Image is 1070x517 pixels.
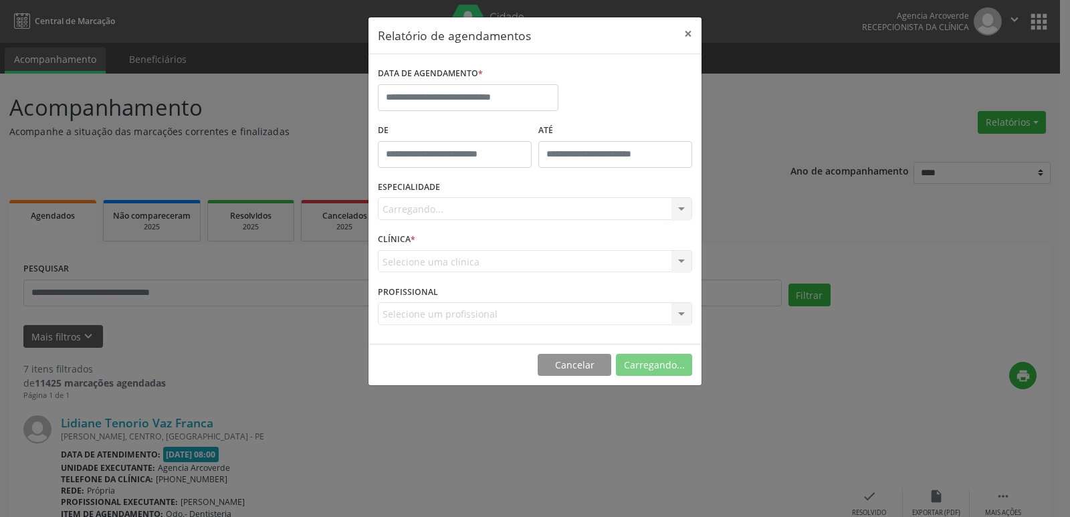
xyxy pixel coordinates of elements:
label: De [378,120,532,141]
label: ESPECIALIDADE [378,177,440,198]
label: ATÉ [538,120,692,141]
button: Close [675,17,702,50]
label: CLÍNICA [378,229,415,250]
button: Cancelar [538,354,611,377]
h5: Relatório de agendamentos [378,27,531,44]
button: Carregando... [616,354,692,377]
label: PROFISSIONAL [378,282,438,302]
label: DATA DE AGENDAMENTO [378,64,483,84]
